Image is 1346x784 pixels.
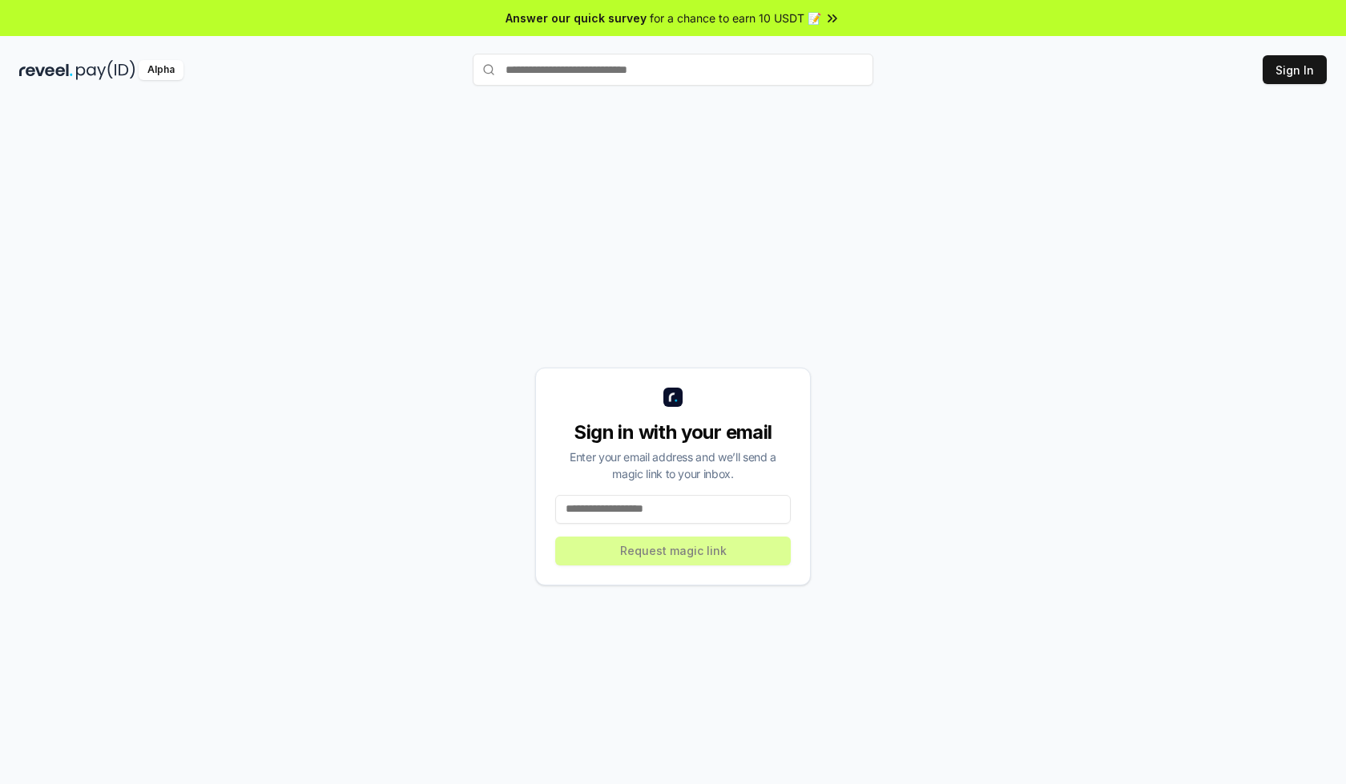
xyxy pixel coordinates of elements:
[555,448,791,482] div: Enter your email address and we’ll send a magic link to your inbox.
[19,60,73,80] img: reveel_dark
[1263,55,1327,84] button: Sign In
[506,10,647,26] span: Answer our quick survey
[139,60,183,80] div: Alpha
[650,10,821,26] span: for a chance to earn 10 USDT 📝
[663,388,683,407] img: logo_small
[555,420,791,445] div: Sign in with your email
[76,60,135,80] img: pay_id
